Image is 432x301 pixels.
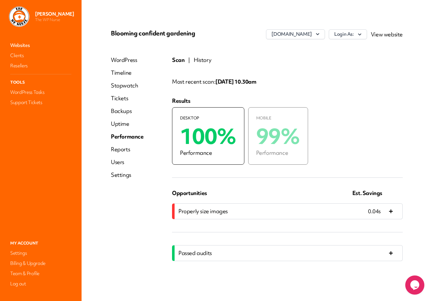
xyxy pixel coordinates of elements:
[9,51,73,60] a: Clients
[338,189,382,197] div: Est. Savings
[111,158,144,166] a: Users
[9,98,73,107] a: Support Tickets
[9,88,73,97] a: WordPress Tasks
[111,133,144,140] a: Performance
[172,97,308,105] p: Results
[172,56,184,64] button: Scan
[180,149,236,157] p: Performance
[172,189,338,197] div: Opportunities
[405,275,426,295] iframe: chat widget
[180,121,236,152] p: 100%
[194,56,211,64] button: History
[35,17,74,22] p: The WP Nurse
[178,249,212,257] span: Passed audits
[9,269,73,278] a: Team & Profile
[9,259,73,268] a: Billing & Upgrade
[111,94,144,102] a: Tickets
[9,249,73,258] a: Settings
[215,78,256,85] span: [DATE] 10.30am
[9,239,73,247] p: My Account
[111,146,144,153] a: Reports
[111,107,144,115] a: Backups
[111,82,144,89] a: Stopwatch
[329,29,367,39] button: Login As:
[188,56,190,64] p: |
[111,56,144,64] a: WordPress
[111,69,144,77] a: Timeline
[172,78,403,86] p: Most recent scan:
[9,78,73,87] p: Tools
[111,120,144,128] a: Uptime
[368,207,381,215] span: 0.04s
[256,149,300,157] p: Performance
[9,41,73,50] a: Websites
[9,61,73,70] a: Resellers
[178,207,228,215] span: Properly size images
[371,31,403,38] a: View website
[35,11,74,17] p: [PERSON_NAME]
[256,115,300,121] p: Mobile
[9,279,73,288] a: Log out
[180,115,236,121] p: Desktop
[256,121,300,152] p: 99%
[111,171,144,179] a: Settings
[111,29,208,37] p: Blooming confident gardening
[266,29,325,39] button: [DOMAIN_NAME]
